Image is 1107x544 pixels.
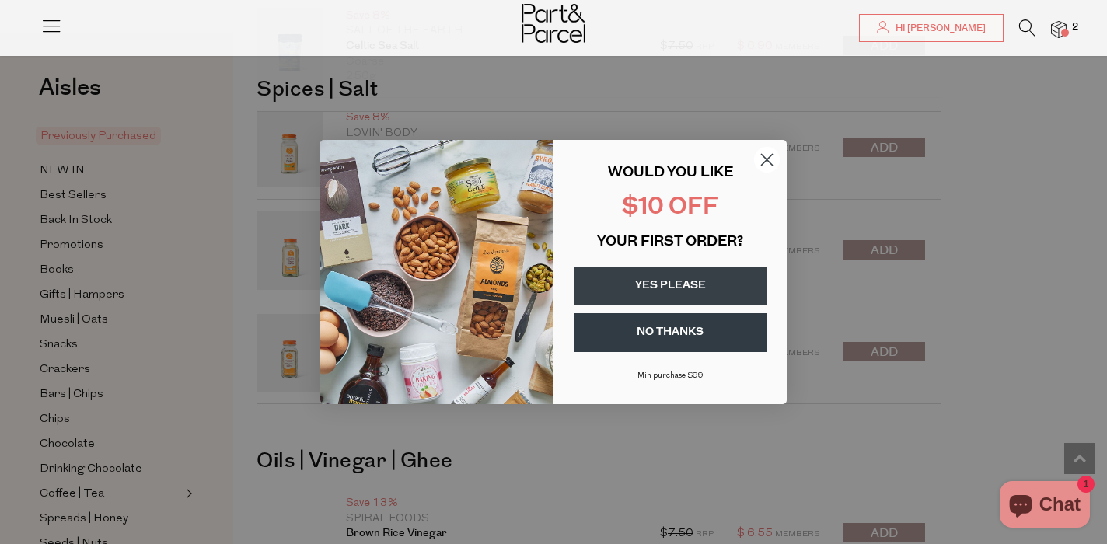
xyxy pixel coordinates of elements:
img: 43fba0fb-7538-40bc-babb-ffb1a4d097bc.jpeg [320,140,553,404]
a: 2 [1051,21,1067,37]
a: Hi [PERSON_NAME] [859,14,1004,42]
inbox-online-store-chat: Shopify online store chat [995,481,1095,532]
button: Close dialog [753,146,780,173]
button: NO THANKS [574,313,767,352]
span: Hi [PERSON_NAME] [892,22,986,35]
span: $10 OFF [622,196,718,220]
span: YOUR FIRST ORDER? [597,235,743,249]
span: WOULD YOU LIKE [608,166,733,180]
span: 2 [1068,20,1082,34]
button: YES PLEASE [574,267,767,305]
span: Min purchase $99 [637,371,704,380]
img: Part&Parcel [522,4,585,43]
